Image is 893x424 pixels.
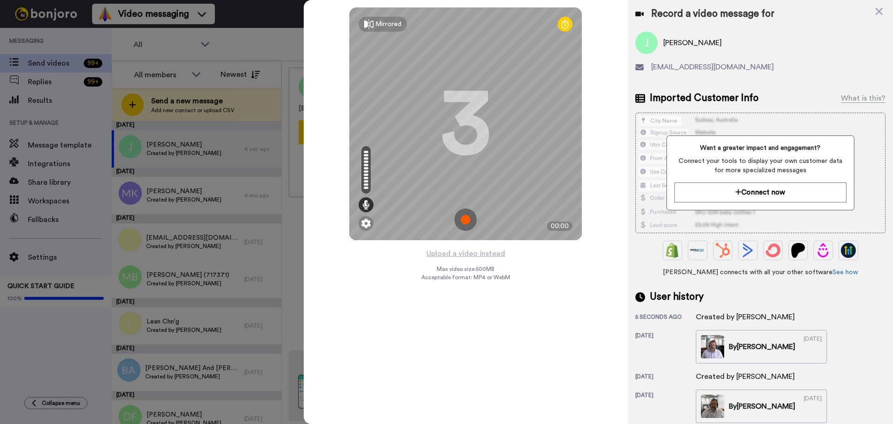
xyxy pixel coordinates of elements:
img: Shopify [665,243,680,258]
div: [DATE] [635,332,696,363]
span: Max video size: 500 MB [437,265,494,273]
span: Want a greater impact and engagement? [674,143,846,153]
a: See how [833,269,858,276]
div: [DATE] [635,373,696,382]
button: Upload a video instead [424,248,508,260]
div: What is this? [841,93,886,104]
img: ic_gear.svg [361,219,371,228]
span: [EMAIL_ADDRESS][DOMAIN_NAME] [651,61,774,73]
button: Connect now [674,182,846,202]
div: [DATE] [635,391,696,423]
span: Connect your tools to display your own customer data for more specialized messages [674,156,846,175]
img: ActiveCampaign [740,243,755,258]
div: 00:00 [547,222,573,231]
img: ic_record_start.svg [454,209,477,231]
span: [PERSON_NAME] connects with all your other software [635,268,886,277]
img: Drip [816,243,831,258]
div: 5 seconds ago [635,313,696,323]
a: By[PERSON_NAME][DATE] [696,390,827,423]
span: Imported Customer Info [650,91,759,105]
span: User history [650,290,704,304]
div: By [PERSON_NAME] [729,341,795,352]
div: Created by [PERSON_NAME] [696,371,795,382]
img: Patreon [791,243,806,258]
div: 3 [440,89,491,159]
span: Acceptable format: MP4 or WebM [421,274,510,281]
img: GoHighLevel [841,243,856,258]
img: ConvertKit [766,243,780,258]
img: 54f3225f-5fa5-4ef4-841a-44723a8e765c-thumb.jpg [701,395,724,418]
div: [DATE] [804,335,822,358]
div: Created by [PERSON_NAME] [696,311,795,323]
img: Hubspot [715,243,730,258]
a: By[PERSON_NAME][DATE] [696,330,827,363]
div: [DATE] [804,395,822,418]
img: Ontraport [690,243,705,258]
img: f9252b27-e552-44ad-a40a-20a3d4ccd75c-thumb.jpg [701,335,724,358]
div: By [PERSON_NAME] [729,401,795,412]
